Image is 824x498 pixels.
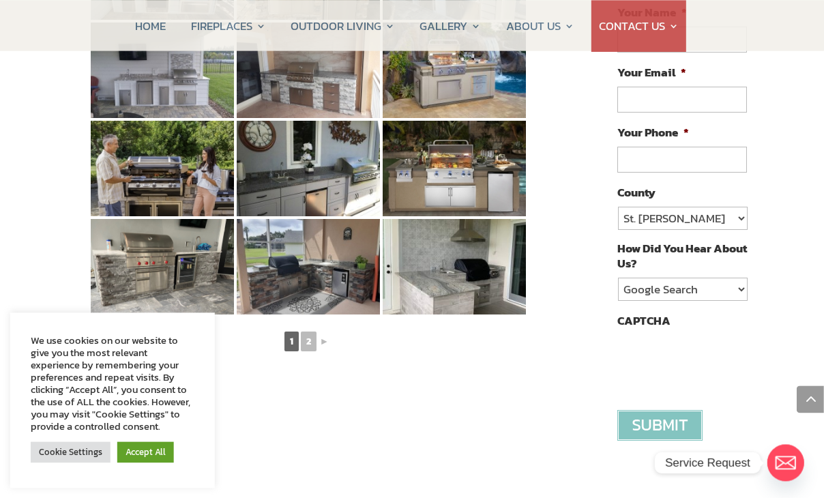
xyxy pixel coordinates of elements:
label: How Did You Hear About Us? [617,241,747,271]
a: Accept All [117,441,174,463]
a: Cookie Settings [31,441,111,463]
label: Your Email [617,65,686,80]
img: 22 [237,219,380,314]
a: 2 [301,332,317,351]
label: CAPTCHA [617,313,671,328]
img: 23 [383,219,526,314]
img: 17 [383,23,526,118]
label: County [617,185,656,200]
a: Email [767,444,804,481]
div: We use cookies on our website to give you the most relevant experience by remembering your prefer... [31,334,194,433]
label: Your Phone [617,125,689,140]
img: 21 [91,219,234,314]
img: 15 [91,23,234,118]
img: 18 [91,121,234,216]
input: Submit [617,410,703,441]
img: 16 [237,23,380,118]
a: ► [319,333,331,350]
img: 19 [237,121,380,216]
img: 20 [383,121,526,216]
span: 1 [284,332,299,351]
